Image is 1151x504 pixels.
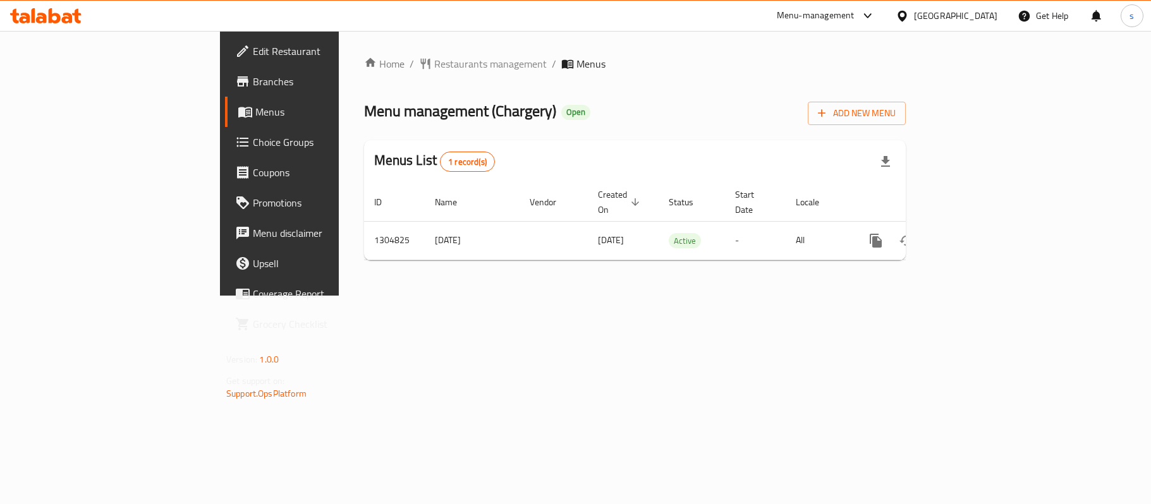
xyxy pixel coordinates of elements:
[669,195,710,210] span: Status
[225,97,412,127] a: Menus
[818,105,896,121] span: Add New Menu
[777,8,855,23] div: Menu-management
[851,183,992,222] th: Actions
[253,316,402,332] span: Grocery Checklist
[425,221,520,260] td: [DATE]
[870,147,901,177] div: Export file
[226,351,257,368] span: Version:
[669,233,701,248] div: Active
[735,187,770,217] span: Start Date
[253,74,402,89] span: Branches
[253,135,402,150] span: Choice Groups
[259,351,279,368] span: 1.0.0
[598,232,624,248] span: [DATE]
[419,56,547,71] a: Restaurants management
[891,225,922,256] button: Change Status
[374,195,398,210] span: ID
[786,221,851,260] td: All
[225,279,412,309] a: Coverage Report
[561,107,590,117] span: Open
[861,225,891,256] button: more
[225,36,412,66] a: Edit Restaurant
[561,105,590,120] div: Open
[435,195,473,210] span: Name
[225,218,412,248] a: Menu disclaimer
[253,195,402,210] span: Promotions
[225,66,412,97] a: Branches
[253,44,402,59] span: Edit Restaurant
[576,56,606,71] span: Menus
[552,56,556,71] li: /
[1130,9,1134,23] span: s
[253,165,402,180] span: Coupons
[441,156,494,168] span: 1 record(s)
[434,56,547,71] span: Restaurants management
[598,187,643,217] span: Created On
[253,256,402,271] span: Upsell
[669,234,701,248] span: Active
[225,309,412,339] a: Grocery Checklist
[530,195,573,210] span: Vendor
[364,183,992,260] table: enhanced table
[253,225,402,241] span: Menu disclaimer
[226,373,284,389] span: Get support on:
[226,385,307,402] a: Support.OpsPlatform
[364,97,556,125] span: Menu management ( Chargery )
[796,195,836,210] span: Locale
[225,188,412,218] a: Promotions
[374,151,495,172] h2: Menus List
[225,127,412,157] a: Choice Groups
[255,104,402,119] span: Menus
[725,221,786,260] td: -
[440,152,495,172] div: Total records count
[914,9,997,23] div: [GEOGRAPHIC_DATA]
[225,248,412,279] a: Upsell
[253,286,402,301] span: Coverage Report
[364,56,906,71] nav: breadcrumb
[225,157,412,188] a: Coupons
[808,102,906,125] button: Add New Menu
